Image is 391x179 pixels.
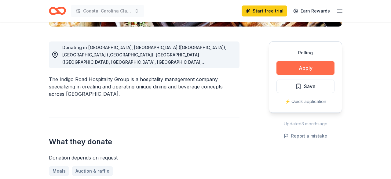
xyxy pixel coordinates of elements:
[49,4,66,18] a: Home
[276,49,334,56] div: Rolling
[49,166,69,176] a: Meals
[72,166,113,176] a: Auction & raffle
[49,154,239,161] div: Donation depends on request
[83,7,132,15] span: Coastal Carolina Classic
[62,45,226,79] span: Donating in [GEOGRAPHIC_DATA], [GEOGRAPHIC_DATA] ([GEOGRAPHIC_DATA]), [GEOGRAPHIC_DATA] ([GEOGRAP...
[71,5,144,17] button: Coastal Carolina Classic
[276,98,334,105] div: ⚡️ Quick application
[49,137,239,147] h2: What they donate
[284,132,327,140] button: Report a mistake
[276,61,334,75] button: Apply
[304,82,316,90] span: Save
[242,5,287,16] a: Start free trial
[290,5,334,16] a: Earn Rewards
[269,120,342,127] div: Updated 3 months ago
[49,76,239,98] div: The Indigo Road Hospitality Group is a hospitality management company specializing in creating an...
[276,80,334,93] button: Save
